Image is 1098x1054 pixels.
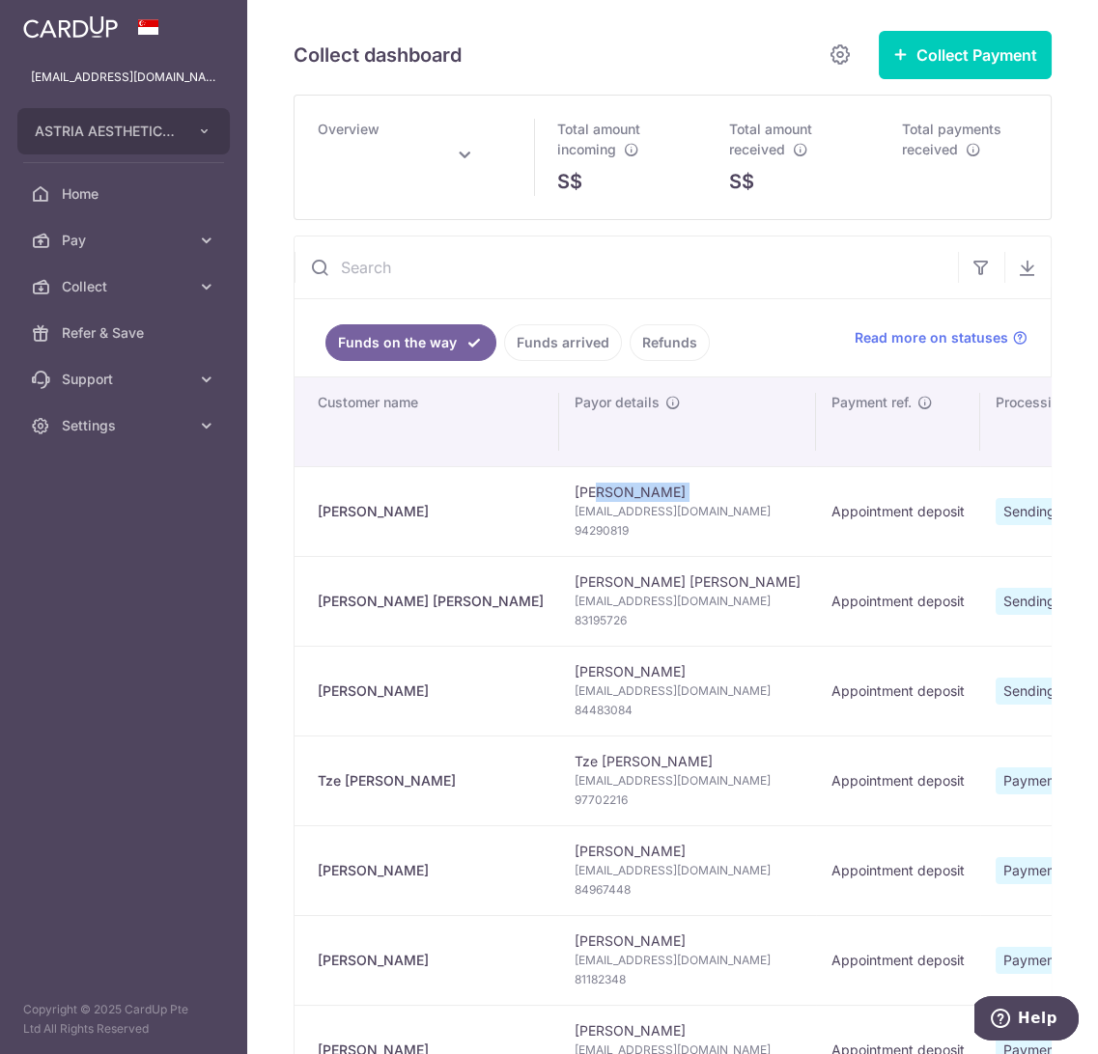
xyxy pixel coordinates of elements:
span: Settings [62,416,189,435]
span: 84483084 [575,701,801,720]
h5: Collect dashboard [294,40,462,70]
span: [EMAIL_ADDRESS][DOMAIN_NAME] [575,771,801,790]
p: [EMAIL_ADDRESS][DOMAIN_NAME] [31,68,216,87]
td: Appointment deposit [816,466,980,556]
td: Appointment deposit [816,735,980,825]
td: [PERSON_NAME] [PERSON_NAME] [559,556,816,646]
span: Total amount incoming [557,121,640,157]
a: Refunds [630,324,710,361]
td: [PERSON_NAME] [559,646,816,735]
span: ASTRIA AESTHETICS PTE. LTD. [35,122,178,141]
td: [PERSON_NAME] [559,466,816,556]
td: [PERSON_NAME] [559,825,816,915]
span: Support [62,370,189,389]
span: Home [62,184,189,204]
div: [PERSON_NAME] [318,502,544,521]
span: S$ [557,167,582,196]
input: Search [295,236,958,298]
th: Customer name [295,377,559,466]
span: Refer & Save [62,323,189,343]
span: Overview [318,121,380,137]
span: [EMAIL_ADDRESS][DOMAIN_NAME] [575,592,801,611]
td: Tze [PERSON_NAME] [559,735,816,825]
div: Tze [PERSON_NAME] [318,771,544,790]
span: 84967448 [575,880,801,900]
th: Payment ref. [816,377,980,466]
span: Help [43,14,83,31]
a: Read more on statuses [855,328,1028,347]
span: 81182348 [575,970,801,989]
span: Total payments received [902,121,1001,157]
th: Payor details [559,377,816,466]
iframe: Opens a widget where you can find more information [974,996,1079,1044]
span: Payment ref. [831,393,912,412]
span: 83195726 [575,611,801,630]
span: Payor details [575,393,660,412]
div: [PERSON_NAME] [PERSON_NAME] [318,592,544,611]
span: [EMAIL_ADDRESS][DOMAIN_NAME] [575,502,801,521]
span: Read more on statuses [855,328,1008,347]
span: Pay [62,231,189,250]
a: Funds arrived [504,324,622,361]
span: 94290819 [575,521,801,541]
button: ASTRIA AESTHETICS PTE. LTD. [17,108,230,154]
td: Appointment deposit [816,915,980,1005]
img: CardUp [23,15,118,39]
td: Appointment deposit [816,825,980,915]
td: Appointment deposit [816,556,980,646]
span: [EMAIL_ADDRESS][DOMAIN_NAME] [575,681,801,701]
td: [PERSON_NAME] [559,915,816,1005]
span: 97702216 [575,790,801,810]
div: [PERSON_NAME] [318,951,544,970]
span: Total amount received [729,121,812,157]
td: Appointment deposit [816,646,980,735]
button: Collect Payment [879,31,1052,79]
div: [PERSON_NAME] [318,861,544,880]
a: Funds on the way [325,324,496,361]
span: [EMAIL_ADDRESS][DOMAIN_NAME] [575,951,801,970]
span: [EMAIL_ADDRESS][DOMAIN_NAME] [575,861,801,880]
span: Collect [62,277,189,296]
span: S$ [729,167,754,196]
div: [PERSON_NAME] [318,681,544,701]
